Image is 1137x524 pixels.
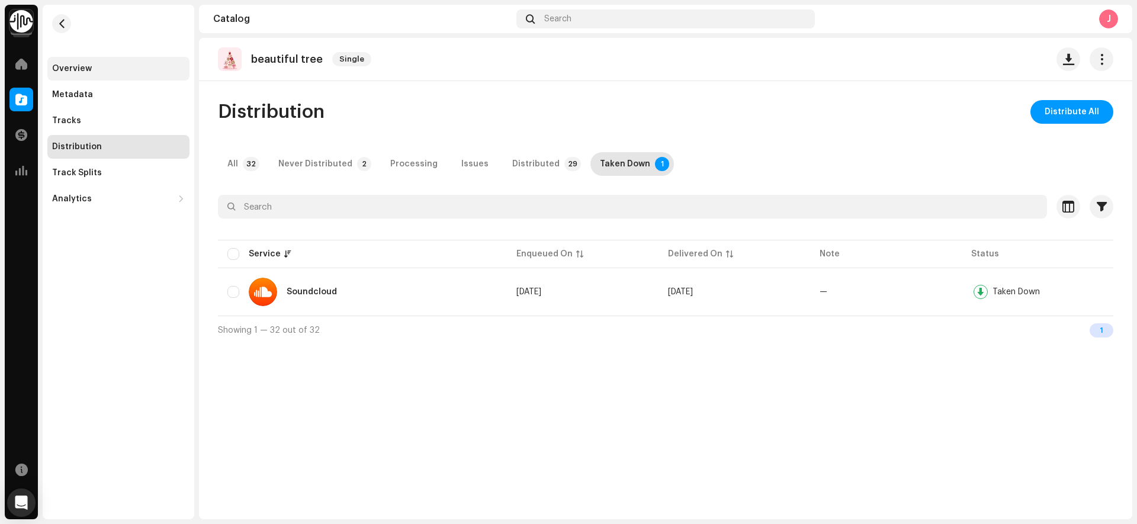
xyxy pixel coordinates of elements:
span: Oct 7, 2025 [668,288,693,296]
p-badge: 29 [564,157,581,171]
div: J [1099,9,1118,28]
re-a-table-badge: — [820,288,827,296]
div: 1 [1090,323,1113,337]
p: beautiful tree [251,53,323,66]
div: Taken Down [993,288,1040,296]
div: Enqueued On [516,248,573,260]
div: Issues [461,152,489,176]
div: Distributed [512,152,560,176]
span: Distribute All [1045,100,1099,124]
div: Soundcloud [287,288,337,296]
div: Overview [52,64,92,73]
span: Single [332,52,371,66]
div: Processing [390,152,438,176]
span: Distribution [218,100,325,124]
span: Oct 7, 2025 [516,288,541,296]
button: Distribute All [1030,100,1113,124]
re-m-nav-item: Tracks [47,109,189,133]
div: Open Intercom Messenger [7,488,36,517]
div: Metadata [52,90,93,99]
div: Analytics [52,194,92,204]
div: Never Distributed [278,152,352,176]
input: Search [218,195,1047,218]
re-m-nav-dropdown: Analytics [47,187,189,211]
re-m-nav-item: Metadata [47,83,189,107]
p-badge: 1 [655,157,669,171]
div: Catalog [213,14,512,24]
span: Showing 1 — 32 out of 32 [218,326,320,335]
div: Distribution [52,142,102,152]
div: Service [249,248,281,260]
img: 0f74c21f-6d1c-4dbc-9196-dbddad53419e [9,9,33,33]
p-badge: 32 [243,157,259,171]
p-badge: 2 [357,157,371,171]
span: Search [544,14,571,24]
div: Tracks [52,116,81,126]
div: Track Splits [52,168,102,178]
re-m-nav-item: Overview [47,57,189,81]
div: All [227,152,238,176]
img: 85dd65bc-b4d5-470c-ba16-0f8edaab6e3d [218,47,242,71]
div: Delivered On [668,248,722,260]
re-m-nav-item: Track Splits [47,161,189,185]
div: Taken Down [600,152,650,176]
re-m-nav-item: Distribution [47,135,189,159]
